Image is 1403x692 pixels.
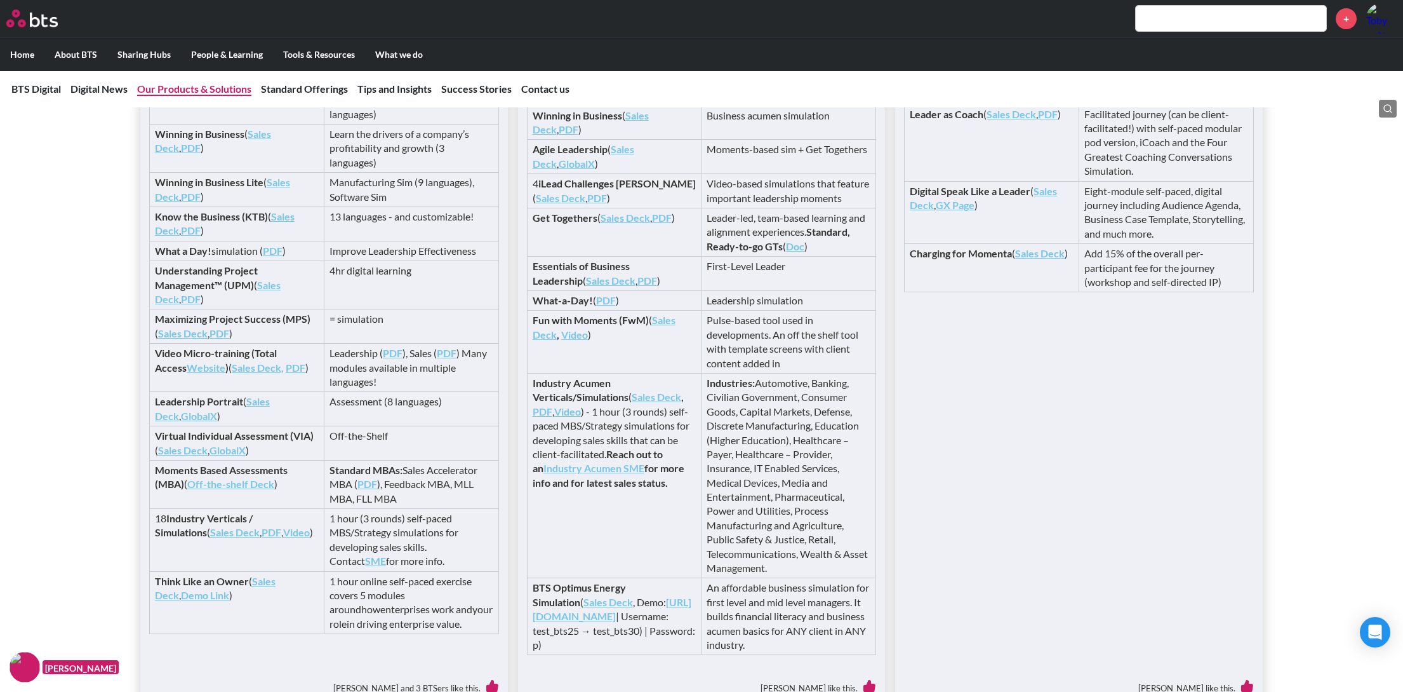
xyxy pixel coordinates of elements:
[324,261,498,309] td: 4hr digital learning
[583,596,633,608] a: Sales Deck
[586,275,635,287] a: Sales Deck
[155,176,290,202] a: Sales Deck
[543,462,644,474] a: Industry Acumen SME
[181,191,201,203] a: PDF
[324,207,498,241] td: 13 languages - and customizable!
[329,618,347,630] i: role
[987,108,1036,120] a: Sales Deck
[158,444,208,456] a: Sales Deck
[150,460,324,508] td: ( )
[187,362,225,374] a: Website
[324,125,498,173] td: Learn the drivers of a company’s profitability and growth (3 languages)
[324,309,498,344] td: = simulation
[155,313,310,325] strong: Maximizing Project Success (MPS)
[361,603,380,615] i: how
[150,571,324,634] td: ( , )
[557,329,559,341] strong: ,
[155,512,253,538] strong: Industry Verticals / Simulations
[701,105,876,140] td: Business acumen simulation
[155,430,288,442] strong: Virtual Individual Assessment
[283,526,310,538] a: Video
[533,260,630,286] strong: Essentials of Business Leadership
[533,462,684,488] strong: for more info and for latest sales status.
[527,140,701,174] td: ( , )
[681,391,684,403] strong: ,
[181,589,229,601] a: Demo Link
[527,174,701,208] td: 4 ( , )
[637,275,657,287] a: PDF
[155,464,288,490] strong: Moments Based Assessments (MBA)
[10,652,40,682] img: F
[150,125,324,173] td: ( , )
[533,581,626,607] strong: BTS Optimus Energy Simulation
[155,245,211,257] strong: What a Day!
[150,241,324,261] td: simulation ( )
[1079,244,1254,292] td: Add 15% of the overall per-participant fee for the journey (workshop and self-directed IP)
[365,38,433,71] label: What we do
[533,143,608,155] strong: Agile Leadership
[137,83,251,95] a: Our Products & Solutions
[437,347,456,359] strong: PDF
[150,426,324,461] td: ( , )
[383,347,402,359] a: PDF
[527,373,701,578] td: ( , ) - 1 hour (3 rounds) self-paced MBS/Strategy simulations for developing sales skills that ca...
[181,293,201,305] a: PDF
[324,426,498,461] td: Off-the-Shelf
[150,509,324,572] td: 18 ( , , )
[155,210,268,222] strong: Know the Business (KTB)
[150,392,324,426] td: ( , )
[587,192,607,204] a: PDF
[561,329,588,341] a: Video
[70,83,128,95] a: Digital News
[472,603,493,615] i: your
[150,309,324,344] td: ( , )
[324,173,498,207] td: Manufacturing Sim (9 languages), Software Sim
[632,391,681,403] a: Sales Deck
[707,377,755,389] strong: Industries:
[701,140,876,174] td: Moments-based sim + Get Togethers
[357,478,377,490] a: PDF
[181,38,273,71] label: People & Learning
[596,294,616,306] a: PDF
[905,104,1079,181] td: ( , )
[155,575,249,587] strong: Think Like an Owner
[559,123,578,135] a: PDF
[155,395,270,421] a: Sales Deck
[107,38,181,71] label: Sharing Hubs
[536,192,585,204] a: Sales Deck
[701,208,876,257] td: Leader-led, team-based learning and alignment experiences. ( )
[324,344,498,392] td: Leadership ( ), Sales ( ) Many modules available in multiple languages!
[527,208,701,257] td: ( , )
[158,327,208,339] a: Sales Deck
[329,464,402,476] strong: Standard MBAs:
[1079,181,1254,244] td: Eight-module self-paced, digital journey including Audience Agenda, Business Case Template, Story...
[43,660,119,675] figcaption: [PERSON_NAME]
[707,226,850,252] strong: Standard, Ready-to-go GTs
[181,142,201,154] a: PDF
[324,571,498,634] td: 1 hour online self-paced exercise covers 5 modules around enterprises work and in driving enterpr...
[521,83,569,95] a: Contact us
[527,105,701,140] td: ( , )
[533,294,593,306] strong: What-a-Day!
[1079,104,1254,181] td: Facilitated journey (can be client-facilitated!) with self-paced modular pod version, iCoach and ...
[527,257,701,291] td: ( , )
[701,578,876,655] td: An affordable business simulation for first level and mid level managers. It builds financial lit...
[357,83,432,95] a: Tips and Insights
[155,176,263,188] strong: Winning in Business Lite
[701,311,876,374] td: Pulse-based tool used in developments. An off the shelf tool with template screens with client co...
[533,405,552,417] a: PDF
[701,174,876,208] td: Video-based simulations that feature important leadership moments
[905,244,1079,292] td: ( )
[209,444,246,456] a: GlobalX
[533,109,622,121] strong: Winning in Business
[150,261,324,309] td: ( , )
[910,185,1030,197] strong: Digital Speak Like a Leader
[155,347,277,373] strong: Video Micro-training (Total Access
[533,314,675,340] a: Sales Deck
[910,247,1012,259] strong: Charging for Momenta
[910,108,983,120] strong: Leader as Coach
[601,212,650,224] a: Sales Deck
[273,38,365,71] label: Tools & Resources
[554,405,581,417] a: Video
